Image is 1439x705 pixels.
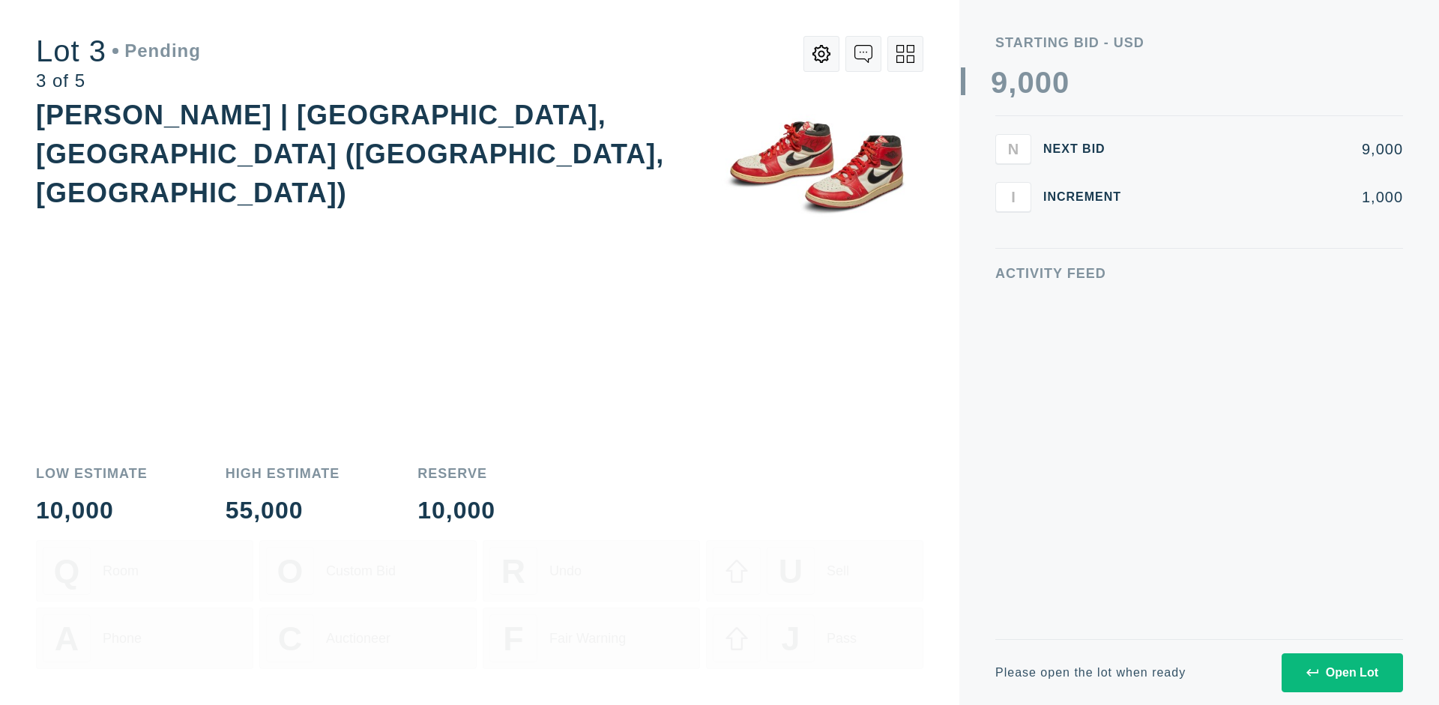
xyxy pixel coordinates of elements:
div: 3 of 5 [36,72,201,90]
div: , [1008,67,1017,367]
div: Please open the lot when ready [995,667,1186,679]
div: Pending [112,42,201,60]
div: Lot 3 [36,36,201,66]
div: 0 [1035,67,1052,97]
div: 10,000 [417,498,495,522]
div: 55,000 [226,498,340,522]
div: 9,000 [1145,142,1403,157]
button: N [995,134,1031,164]
div: High Estimate [226,467,340,480]
span: I [1011,188,1016,205]
div: Low Estimate [36,467,148,480]
div: 0 [1052,67,1070,97]
div: Starting Bid - USD [995,36,1403,49]
div: Open Lot [1306,666,1378,680]
div: 9 [991,67,1008,97]
button: I [995,182,1031,212]
div: 1,000 [1145,190,1403,205]
div: Activity Feed [995,267,1403,280]
div: 0 [1017,67,1034,97]
div: Next Bid [1043,143,1133,155]
div: Reserve [417,467,495,480]
div: [PERSON_NAME] | [GEOGRAPHIC_DATA], [GEOGRAPHIC_DATA] ([GEOGRAPHIC_DATA], [GEOGRAPHIC_DATA]) [36,100,664,208]
div: Increment [1043,191,1133,203]
div: 10,000 [36,498,148,522]
span: N [1008,140,1019,157]
button: Open Lot [1282,653,1403,692]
